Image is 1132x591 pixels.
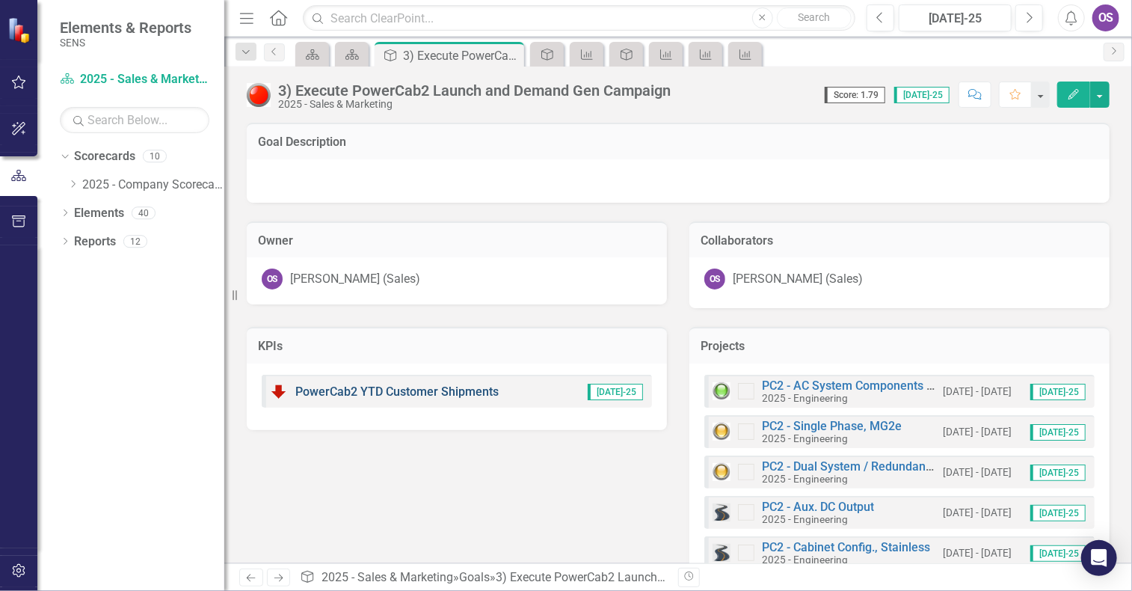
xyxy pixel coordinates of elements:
a: Scorecards [74,148,135,165]
div: [PERSON_NAME] (Sales) [290,271,420,288]
div: OS [704,269,725,290]
div: 10 [143,150,167,163]
img: Green: On Track [713,382,730,400]
img: Roadmap [713,544,730,562]
small: 2025 - Engineering [762,392,848,404]
span: Elements & Reports [60,19,191,37]
div: 3) Execute PowerCab2 Launch and Demand Gen Campaign [496,570,810,584]
input: Search ClearPoint... [303,5,855,31]
a: PowerCab2 YTD Customer Shipments [295,385,499,399]
div: OS [262,269,283,290]
div: 40 [132,206,156,219]
img: Yellow: At Risk/Needs Attention [713,423,730,441]
a: PC2 - Single Phase, MG2e [762,419,902,433]
span: [DATE]-25 [1030,424,1086,441]
img: Yellow: At Risk/Needs Attention [713,463,730,481]
small: [DATE] - [DATE] [943,506,1012,520]
button: OS [1092,4,1119,31]
small: [DATE] - [DATE] [943,465,1012,480]
img: Red: Critical Issues/Off-Track [247,83,271,107]
h3: Owner [258,234,656,248]
h3: Collaborators [701,234,1098,248]
input: Search Below... [60,107,209,133]
a: Goals [459,570,490,584]
a: 2025 - Sales & Marketing [60,71,209,88]
span: [DATE]-25 [588,384,643,400]
small: [DATE] - [DATE] [943,385,1012,399]
a: PC2 - AC System Components (Google) "Gemini" [762,379,1022,393]
img: Below Target [270,382,288,400]
small: [DATE] - [DATE] [943,546,1012,560]
h3: Projects [701,340,1098,353]
span: [DATE]-25 [1030,384,1086,400]
img: Roadmap [713,503,730,521]
small: 2025 - Engineering [762,473,848,485]
div: » » [300,569,667,587]
a: 2025 - Sales & Marketing [322,570,453,584]
span: [DATE]-25 [894,87,950,103]
h3: Goal Description [258,135,1098,149]
span: Score: 1.79 [825,87,885,103]
img: ClearPoint Strategy [7,17,34,43]
a: PC2 - Dual System / Redundancy, Thermal Mgmt., Insulated [762,459,1082,474]
small: SENS [60,37,191,49]
a: PC2 - Aux. DC Output [762,500,874,514]
div: 3) Execute PowerCab2 Launch and Demand Gen Campaign [278,82,671,99]
div: [DATE]-25 [904,10,1006,28]
small: [DATE] - [DATE] [943,425,1012,439]
a: Reports [74,233,116,251]
span: [DATE]-25 [1030,465,1086,481]
small: 2025 - Engineering [762,554,848,566]
span: [DATE]-25 [1030,545,1086,562]
div: [PERSON_NAME] (Sales) [733,271,863,288]
span: [DATE]-25 [1030,505,1086,521]
button: Search [777,7,852,28]
a: 2025 - Company Scorecard [82,177,224,194]
a: Elements [74,205,124,222]
h3: KPIs [258,340,656,353]
small: 2025 - Engineering [762,513,848,525]
div: 2025 - Sales & Marketing [278,99,671,110]
button: [DATE]-25 [899,4,1012,31]
small: 2025 - Engineering [762,432,848,444]
span: Search [798,11,830,23]
div: 3) Execute PowerCab2 Launch and Demand Gen Campaign [403,46,520,65]
div: 12 [123,235,147,248]
a: PC2 - Cabinet Config., Stainless [762,540,930,554]
div: Open Intercom Messenger [1081,540,1117,576]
